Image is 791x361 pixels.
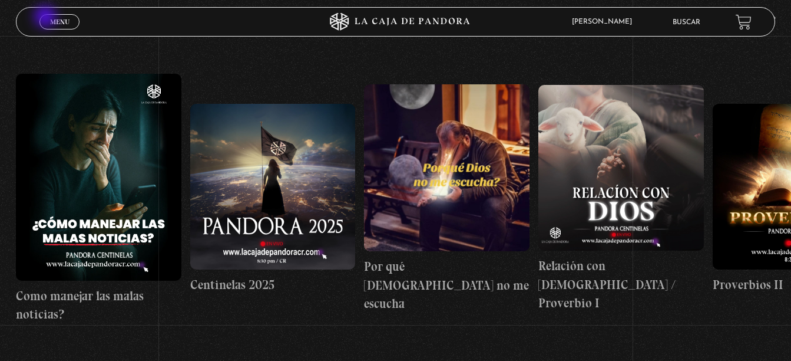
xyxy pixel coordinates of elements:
[46,28,74,37] span: Cerrar
[755,8,776,28] button: Next
[736,14,752,30] a: View your shopping cart
[50,18,69,25] span: Menu
[16,287,181,324] h4: Como manejar las malas noticias?
[538,37,704,360] a: Relación con [DEMOGRAPHIC_DATA] / Proverbio I
[364,257,529,313] h4: Por qué [DEMOGRAPHIC_DATA] no me escucha
[190,37,356,360] a: Centinelas 2025
[16,37,181,360] a: Como manejar las malas noticias?
[190,275,356,294] h4: Centinelas 2025
[16,8,37,28] button: Previous
[538,257,704,313] h4: Relación con [DEMOGRAPHIC_DATA] / Proverbio I
[364,37,529,360] a: Por qué [DEMOGRAPHIC_DATA] no me escucha
[673,19,700,26] a: Buscar
[566,18,644,25] span: [PERSON_NAME]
